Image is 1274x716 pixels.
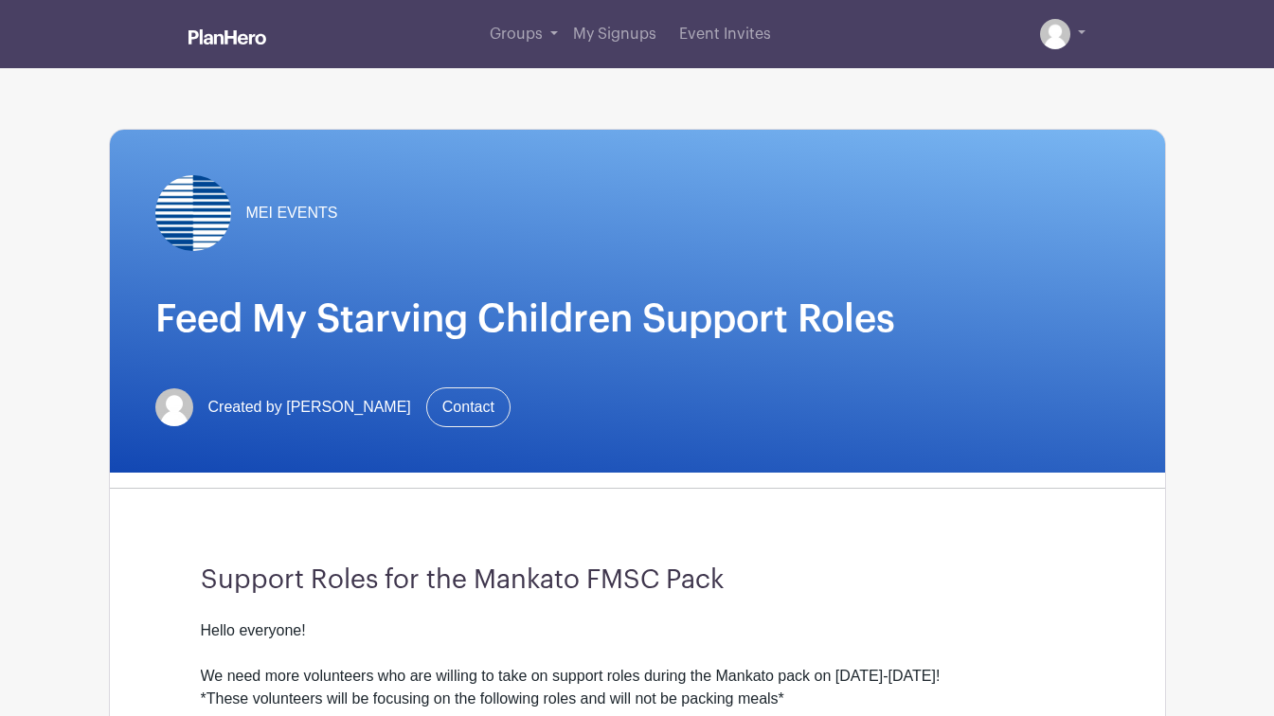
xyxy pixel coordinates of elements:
[155,388,193,426] img: default-ce2991bfa6775e67f084385cd625a349d9dcbb7a52a09fb2fda1e96e2d18dcdb.png
[490,27,543,42] span: Groups
[573,27,656,42] span: My Signups
[1040,19,1070,49] img: default-ce2991bfa6775e67f084385cd625a349d9dcbb7a52a09fb2fda1e96e2d18dcdb.png
[155,175,231,251] img: meiusa-planhero-logo.png
[426,387,511,427] a: Contact
[208,396,411,419] span: Created by [PERSON_NAME]
[201,564,1074,597] h3: Support Roles for the Mankato FMSC Pack
[246,202,338,224] span: MEI EVENTS
[155,296,1120,342] h1: Feed My Starving Children Support Roles
[188,29,266,45] img: logo_white-6c42ec7e38ccf1d336a20a19083b03d10ae64f83f12c07503d8b9e83406b4c7d.svg
[679,27,771,42] span: Event Invites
